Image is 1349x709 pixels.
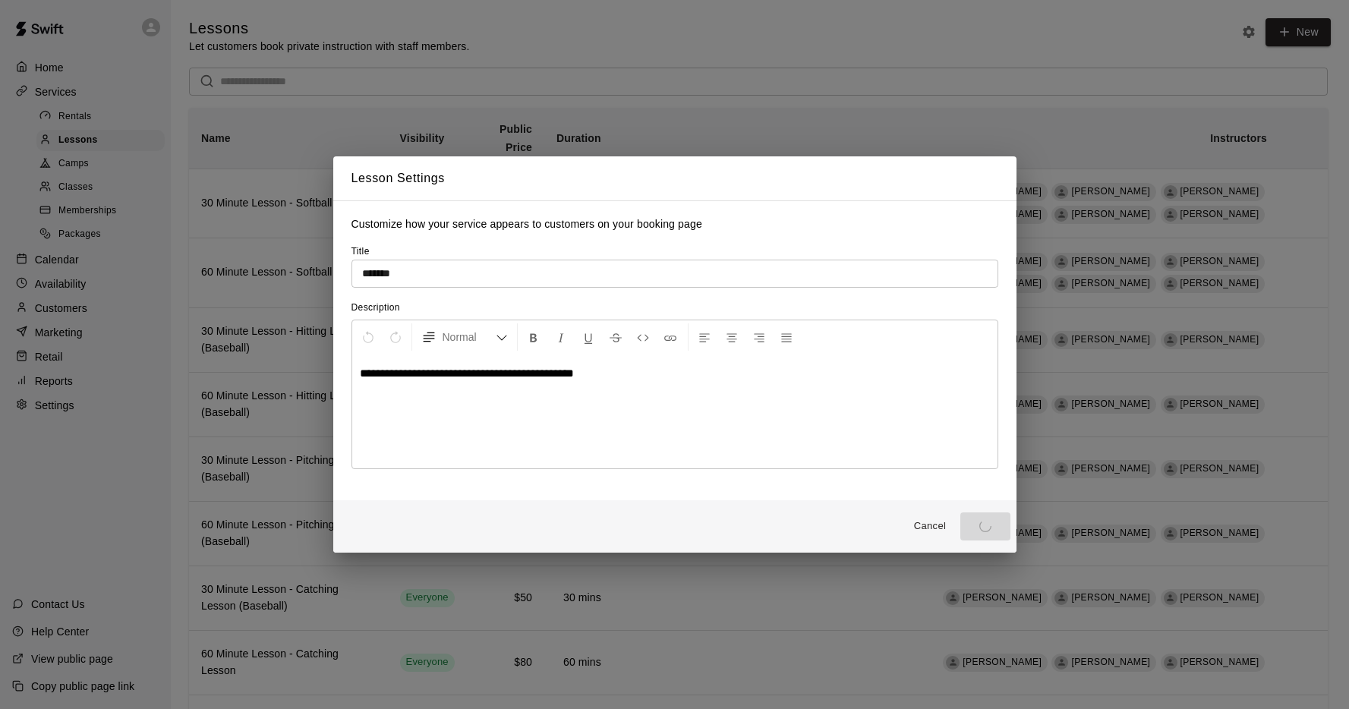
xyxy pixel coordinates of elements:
[692,323,717,351] button: Left Align
[443,329,496,345] span: Normal
[603,323,629,351] button: Format Strikethrough
[521,323,547,351] button: Format Bold
[630,323,656,351] button: Insert Code
[333,156,1016,200] h2: Lesson Settings
[746,323,772,351] button: Right Align
[383,323,408,351] button: Redo
[719,323,745,351] button: Center Align
[774,323,799,351] button: Justify Align
[351,216,998,232] p: Customize how your service appears to customers on your booking page
[351,302,400,313] span: Description
[657,323,683,351] button: Insert Link
[906,515,954,538] button: Cancel
[415,323,514,351] button: Formatting Options
[351,246,370,257] span: Title
[575,323,601,351] button: Format Underline
[355,323,381,351] button: Undo
[548,323,574,351] button: Format Italics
